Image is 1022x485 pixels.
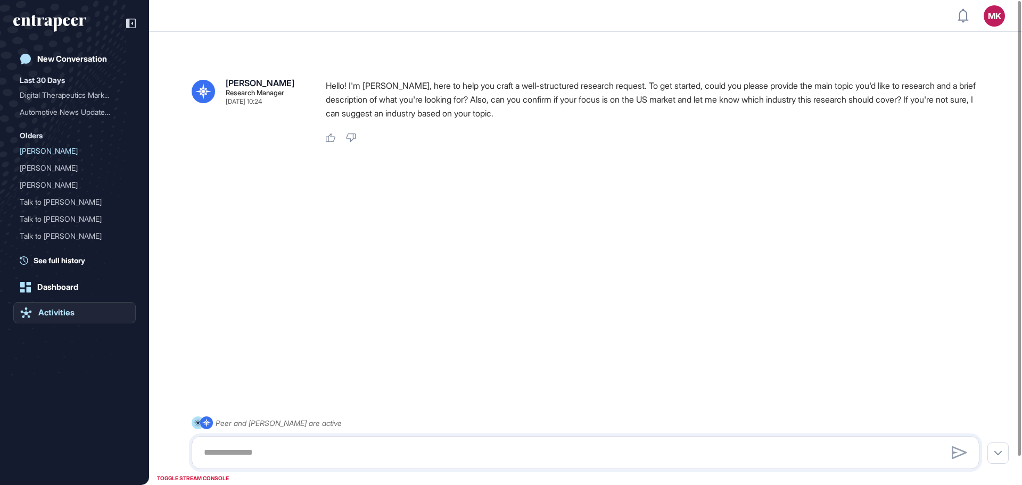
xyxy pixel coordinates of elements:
div: Talk to Tracy [20,228,129,245]
div: Last 30 Days [20,74,65,87]
div: Activities [38,308,75,317]
div: Automotive News Update: Partnerships, New Services & Products, Investments & M&A, Market Updates ... [20,104,129,121]
div: Automotive News Update: P... [20,104,121,121]
div: [PERSON_NAME] [20,143,121,160]
div: Digital Therapeutics Mark... [20,87,121,104]
a: See full history [20,255,136,266]
a: New Conversation [13,48,136,70]
button: MK [984,5,1005,27]
div: [PERSON_NAME] [226,79,294,87]
div: Reese [20,143,129,160]
div: Reese [20,177,129,194]
div: Talk to Reese [20,194,129,211]
div: Reese [20,160,129,177]
div: Talk to [PERSON_NAME] [20,228,121,245]
div: [PERSON_NAME] [20,177,121,194]
div: [PERSON_NAME] [20,160,121,177]
div: Talk to Reese-full test [20,245,129,262]
div: Talk to Reese [20,211,129,228]
div: New Conversation [37,54,107,64]
div: Talk to [PERSON_NAME] [20,194,121,211]
div: TOGGLE STREAM CONSOLE [154,472,232,485]
div: Dashboard [37,282,78,292]
div: [DATE] 10:24 [226,98,262,105]
div: entrapeer-logo [13,15,86,32]
div: Olders [20,129,43,142]
div: Talk to [PERSON_NAME] [20,211,121,228]
p: Hello! I'm [PERSON_NAME], here to help you craft a well-structured research request. To get start... [326,79,988,120]
div: Digital Therapeutics Market Trends and Strategies for Pharma: Global Analysis and Opportunities [20,87,129,104]
div: Peer and [PERSON_NAME] are active [216,416,342,430]
div: Research Manager [226,89,284,96]
a: Dashboard [13,277,136,298]
span: See full history [34,255,85,266]
a: Activities [13,302,136,323]
div: Talk to [PERSON_NAME]-full test [20,245,121,262]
